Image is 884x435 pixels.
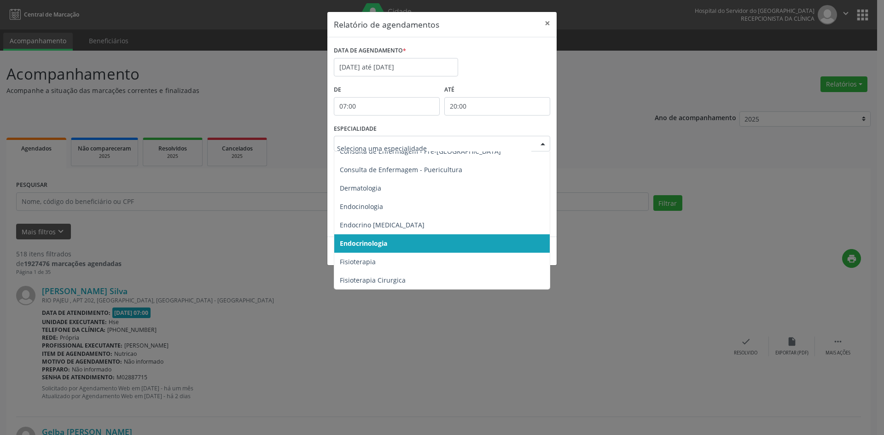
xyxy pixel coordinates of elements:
[340,165,462,174] span: Consulta de Enfermagem - Puericultura
[340,239,387,248] span: Endocrinologia
[444,97,550,116] input: Selecione o horário final
[340,202,383,211] span: Endocinologia
[444,83,550,97] label: ATÉ
[334,97,440,116] input: Selecione o horário inicial
[340,147,501,156] span: Consulta de Enfermagem - Pré-[GEOGRAPHIC_DATA]
[334,58,458,76] input: Selecione uma data ou intervalo
[334,83,440,97] label: De
[340,184,381,192] span: Dermatologia
[337,139,531,157] input: Seleciona uma especialidade
[340,257,376,266] span: Fisioterapia
[334,122,377,136] label: ESPECIALIDADE
[340,220,425,229] span: Endocrino [MEDICAL_DATA]
[334,44,406,58] label: DATA DE AGENDAMENTO
[538,12,557,35] button: Close
[340,276,406,284] span: Fisioterapia Cirurgica
[334,18,439,30] h5: Relatório de agendamentos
